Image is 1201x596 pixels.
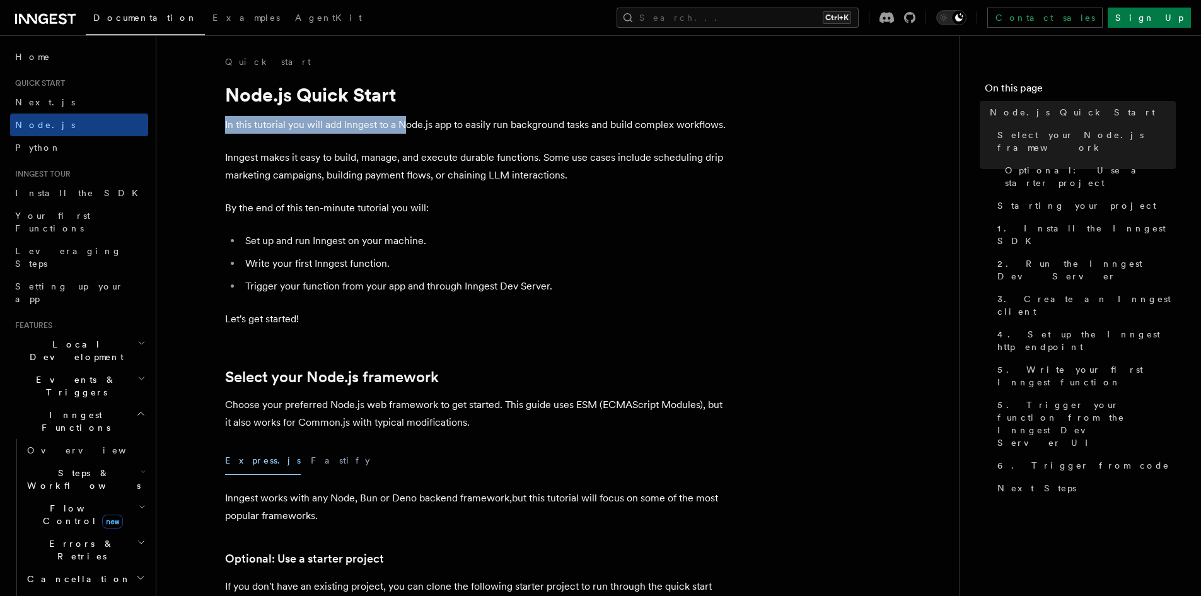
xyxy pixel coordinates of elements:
a: 1. Install the Inngest SDK [992,217,1176,252]
span: Events & Triggers [10,373,137,399]
p: Choose your preferred Node.js web framework to get started. This guide uses ESM (ECMAScript Modul... [225,396,729,431]
a: Optional: Use a starter project [225,550,384,568]
a: Select your Node.js framework [225,368,439,386]
a: Node.js Quick Start [985,101,1176,124]
a: Your first Functions [10,204,148,240]
p: By the end of this ten-minute tutorial you will: [225,199,729,217]
button: Fastify [311,447,370,475]
a: Setting up your app [10,275,148,310]
span: Your first Functions [15,211,90,233]
button: Search...Ctrl+K [617,8,859,28]
a: Contact sales [987,8,1103,28]
span: Quick start [10,78,65,88]
a: 4. Set up the Inngest http endpoint [992,323,1176,358]
span: Documentation [93,13,197,23]
a: Overview [22,439,148,462]
span: Flow Control [22,502,139,527]
span: 4. Set up the Inngest http endpoint [997,328,1176,353]
a: Python [10,136,148,159]
button: Errors & Retries [22,532,148,568]
a: Next Steps [992,477,1176,500]
button: Events & Triggers [10,368,148,404]
span: Steps & Workflows [22,467,141,492]
span: Python [15,143,61,153]
span: 1. Install the Inngest SDK [997,222,1176,247]
button: Toggle dark mode [936,10,966,25]
li: Write your first Inngest function. [241,255,729,272]
span: 2. Run the Inngest Dev Server [997,257,1176,283]
a: Documentation [86,4,205,35]
p: Inngest makes it easy to build, manage, and execute durable functions. Some use cases include sch... [225,149,729,184]
a: Home [10,45,148,68]
span: Starting your project [997,199,1156,212]
span: Node.js [15,120,75,130]
a: Starting your project [992,194,1176,217]
span: 5. Trigger your function from the Inngest Dev Server UI [997,399,1176,449]
a: Sign Up [1108,8,1191,28]
span: Cancellation [22,573,131,585]
a: Node.js [10,114,148,136]
span: Examples [212,13,280,23]
a: Examples [205,4,287,34]
p: Let's get started! [225,310,729,328]
a: 5. Trigger your function from the Inngest Dev Server UI [992,394,1176,454]
p: Inngest works with any Node, Bun or Deno backend framework,but this tutorial will focus on some o... [225,489,729,525]
a: 6. Trigger from code [992,454,1176,477]
a: Leveraging Steps [10,240,148,275]
li: Set up and run Inngest on your machine. [241,232,729,250]
span: AgentKit [295,13,362,23]
span: Select your Node.js framework [997,129,1176,154]
h4: On this page [985,81,1176,101]
span: Next.js [15,97,75,107]
button: Inngest Functions [10,404,148,439]
span: 5. Write your first Inngest function [997,363,1176,389]
a: 5. Write your first Inngest function [992,358,1176,394]
li: Trigger your function from your app and through Inngest Dev Server. [241,278,729,295]
a: Select your Node.js framework [992,124,1176,159]
p: In this tutorial you will add Inngest to a Node.js app to easily run background tasks and build c... [225,116,729,134]
span: Inngest tour [10,169,71,179]
span: Leveraging Steps [15,246,122,269]
span: Inngest Functions [10,409,136,434]
span: Local Development [10,338,137,363]
span: 3. Create an Inngest client [997,293,1176,318]
a: Optional: Use a starter project [1000,159,1176,194]
span: Overview [27,445,157,455]
span: Features [10,320,52,330]
span: Next Steps [997,482,1076,494]
span: Setting up your app [15,281,124,304]
span: Errors & Retries [22,537,137,563]
button: Steps & Workflows [22,462,148,497]
span: new [102,515,123,529]
span: Optional: Use a starter project [1005,164,1176,189]
button: Cancellation [22,568,148,590]
a: Install the SDK [10,182,148,204]
button: Local Development [10,333,148,368]
a: 3. Create an Inngest client [992,288,1176,323]
a: AgentKit [287,4,369,34]
h1: Node.js Quick Start [225,83,729,106]
a: 2. Run the Inngest Dev Server [992,252,1176,288]
span: Home [15,50,50,63]
button: Flow Controlnew [22,497,148,532]
button: Express.js [225,447,301,475]
span: 6. Trigger from code [997,459,1169,472]
span: Install the SDK [15,188,146,198]
a: Next.js [10,91,148,114]
span: Node.js Quick Start [990,106,1155,119]
a: Quick start [225,56,311,68]
kbd: Ctrl+K [823,11,851,24]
